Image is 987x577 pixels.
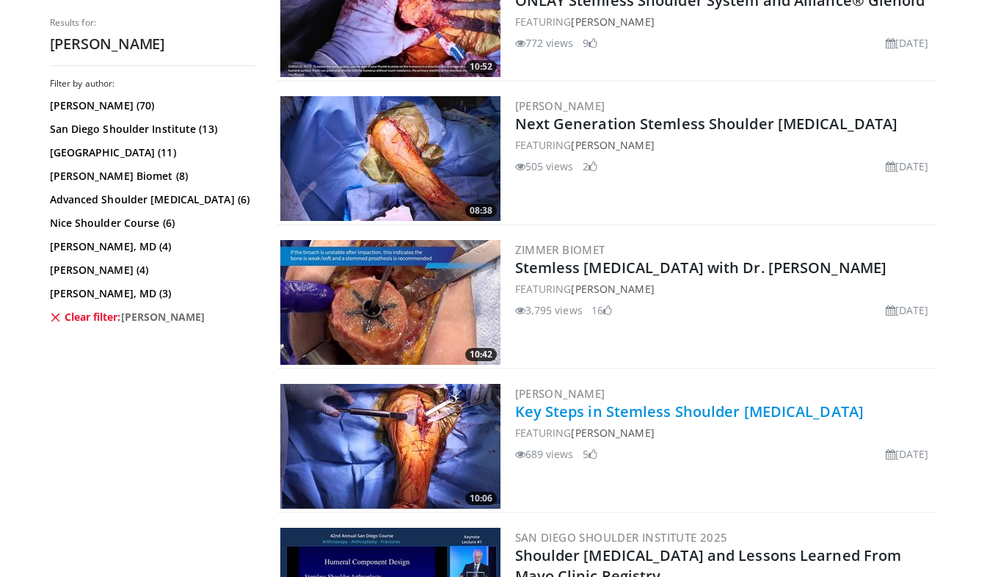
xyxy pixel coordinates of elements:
[515,137,935,153] div: FEATURING
[583,35,597,51] li: 9
[465,60,497,73] span: 10:52
[515,425,935,440] div: FEATURING
[50,239,252,254] a: [PERSON_NAME], MD (4)
[515,402,864,421] a: Key Steps in Stemless Shoulder [MEDICAL_DATA]
[280,96,500,221] a: 08:38
[886,302,929,318] li: [DATE]
[515,98,605,113] a: [PERSON_NAME]
[50,310,252,324] a: Clear filter:[PERSON_NAME]
[571,282,654,296] a: [PERSON_NAME]
[50,98,252,113] a: [PERSON_NAME] (70)
[571,138,654,152] a: [PERSON_NAME]
[515,258,887,277] a: Stemless [MEDICAL_DATA] with Dr. [PERSON_NAME]
[886,446,929,462] li: [DATE]
[465,204,497,217] span: 08:38
[50,192,252,207] a: Advanced Shoulder [MEDICAL_DATA] (6)
[50,169,252,184] a: [PERSON_NAME] Biomet (8)
[50,216,252,231] a: Nice Shoulder Course (6)
[515,446,574,462] li: 689 views
[515,242,605,257] a: Zimmer Biomet
[515,530,728,545] a: San Diego Shoulder Institute 2025
[280,96,500,221] img: b5adb457-3940-44a6-abfb-a80c5bdc43e3.300x170_q85_crop-smart_upscale.jpg
[515,35,574,51] li: 772 views
[280,240,500,365] a: 10:42
[571,15,654,29] a: [PERSON_NAME]
[50,286,252,301] a: [PERSON_NAME], MD (3)
[50,17,255,29] p: Results for:
[591,302,612,318] li: 16
[515,302,583,318] li: 3,795 views
[280,384,500,509] a: 10:06
[50,35,255,54] h2: [PERSON_NAME]
[280,240,500,365] img: 377a6e46-2425-44c3-b7dc-220f70274293.300x170_q85_crop-smart_upscale.jpg
[583,446,597,462] li: 5
[121,310,205,324] span: [PERSON_NAME]
[886,159,929,174] li: [DATE]
[571,426,654,440] a: [PERSON_NAME]
[50,78,255,90] h3: Filter by author:
[515,14,935,29] div: FEATURING
[515,159,574,174] li: 505 views
[50,145,252,160] a: [GEOGRAPHIC_DATA] (11)
[50,122,252,137] a: San Diego Shoulder Institute (13)
[465,348,497,361] span: 10:42
[465,492,497,505] span: 10:06
[280,384,500,509] img: 8b3c2ddc-975d-434b-9ba4-fe499959d36d.300x170_q85_crop-smart_upscale.jpg
[583,159,597,174] li: 2
[515,281,935,297] div: FEATURING
[515,114,898,134] a: Next Generation Stemless Shoulder [MEDICAL_DATA]
[50,263,252,277] a: [PERSON_NAME] (4)
[886,35,929,51] li: [DATE]
[515,386,605,401] a: [PERSON_NAME]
